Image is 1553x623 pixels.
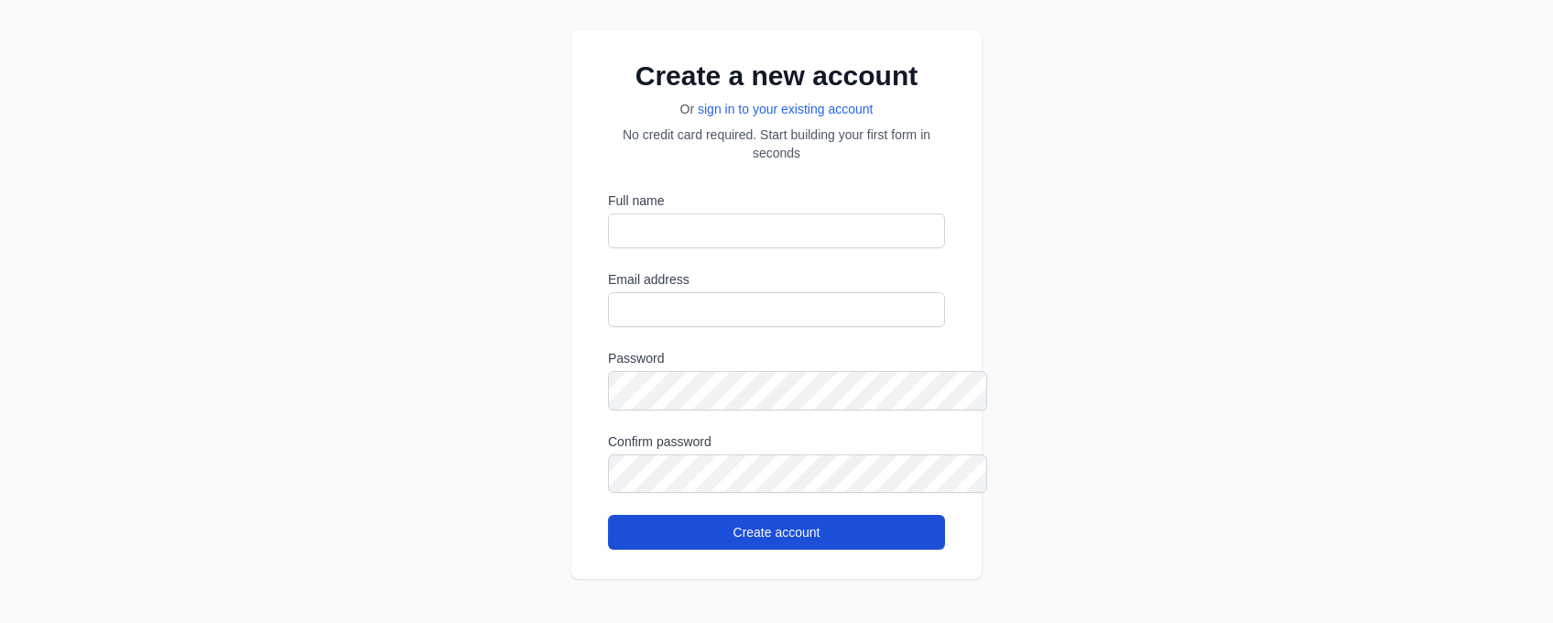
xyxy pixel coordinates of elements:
[608,270,945,289] label: Email address
[608,100,945,118] p: Or
[608,126,945,162] p: No credit card required. Start building your first form in seconds
[608,349,945,367] label: Password
[608,515,945,550] button: Create account
[608,60,945,93] h2: Create a new account
[608,432,945,451] label: Confirm password
[608,191,945,210] label: Full name
[698,102,873,116] a: sign in to your existing account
